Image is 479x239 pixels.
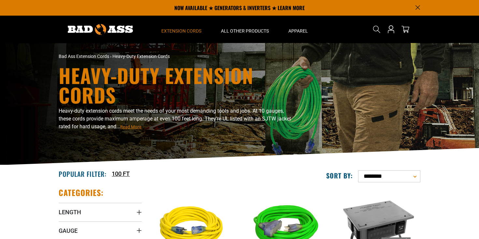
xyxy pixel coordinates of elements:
[152,16,211,43] summary: Extension Cords
[279,16,318,43] summary: Apparel
[59,208,81,216] span: Length
[112,54,170,59] span: Heavy-Duty Extension Cords
[326,171,353,180] label: Sort by:
[371,24,382,35] summary: Search
[221,28,269,34] span: All Other Products
[211,16,279,43] summary: All Other Products
[59,188,104,198] h2: Categories:
[59,53,297,60] nav: breadcrumbs
[68,24,133,35] img: Bad Ass Extension Cords
[110,54,111,59] span: ›
[288,28,308,34] span: Apparel
[59,65,297,105] h1: Heavy-Duty Extension Cords
[120,124,141,129] span: Read More
[112,169,130,178] a: 100 FT
[59,170,107,178] h2: Popular Filter:
[59,108,291,130] span: Heavy-duty extension cords meet the needs of your most demanding tools and jobs. At 10 gauges, th...
[59,227,78,234] span: Gauge
[59,203,142,221] summary: Length
[59,54,109,59] a: Bad Ass Extension Cords
[161,28,201,34] span: Extension Cords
